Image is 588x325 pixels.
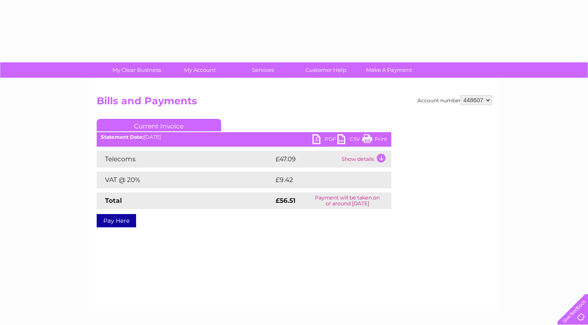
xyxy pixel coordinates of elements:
[101,134,144,140] b: Statement Date:
[312,134,337,146] a: PDF
[276,197,295,204] strong: £56.51
[355,62,423,78] a: Make A Payment
[97,119,221,131] a: Current Invoice
[292,62,360,78] a: Customer Help
[105,197,122,204] strong: Total
[166,62,234,78] a: My Account
[102,62,171,78] a: My Clear Business
[97,95,492,111] h2: Bills and Payments
[97,214,136,227] a: Pay Here
[97,172,273,188] td: VAT @ 20%
[339,151,391,167] td: Show details
[97,151,273,167] td: Telecoms
[97,134,391,140] div: [DATE]
[417,95,492,105] div: Account number
[273,172,372,188] td: £9.42
[362,134,387,146] a: Print
[304,192,391,209] td: Payment will be taken on or around [DATE]
[337,134,362,146] a: CSV
[229,62,297,78] a: Services
[273,151,339,167] td: £47.09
